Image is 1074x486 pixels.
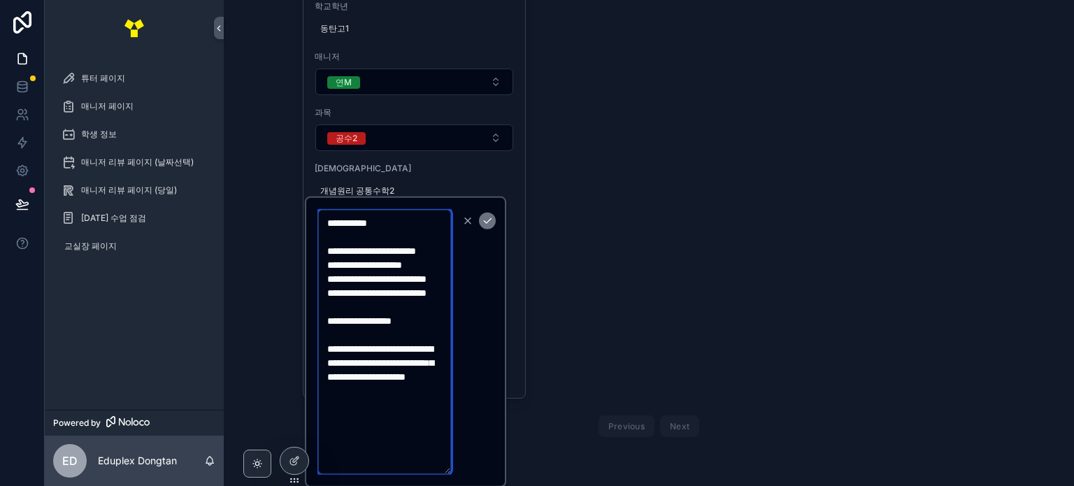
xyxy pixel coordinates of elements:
[315,124,514,151] button: Select Button
[64,241,117,252] span: 교실장 페이지
[123,17,145,39] img: App logo
[320,185,509,196] span: 개념원리 공통수학2
[45,410,224,436] a: Powered by
[81,213,146,224] span: [DATE] 수업 점검
[53,417,101,429] span: Powered by
[53,94,215,119] a: 매니저 페이지
[62,452,78,469] span: ED
[81,73,125,84] span: 튜터 페이지
[81,185,177,196] span: 매니저 리뷰 페이지 (당일)
[336,132,357,145] div: 공수2
[53,206,215,231] a: [DATE] 수업 점검
[336,76,352,89] div: 연M
[81,101,134,112] span: 매니저 페이지
[315,69,514,95] button: Select Button
[98,454,177,468] p: Eduplex Dongtan
[53,66,215,91] a: 튜터 페이지
[53,234,215,259] a: 교실장 페이지
[315,107,515,118] span: 과목
[81,129,117,140] span: 학생 정보
[53,122,215,147] a: 학생 정보
[45,56,224,277] div: scrollable content
[315,163,515,174] span: [DEMOGRAPHIC_DATA]
[315,51,515,62] span: 매니저
[81,157,194,168] span: 매니저 리뷰 페이지 (날짜선택)
[53,150,215,175] a: 매니저 리뷰 페이지 (날짜선택)
[320,23,509,34] span: 동탄고1
[315,1,515,12] span: 학교학년
[53,178,215,203] a: 매니저 리뷰 페이지 (당일)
